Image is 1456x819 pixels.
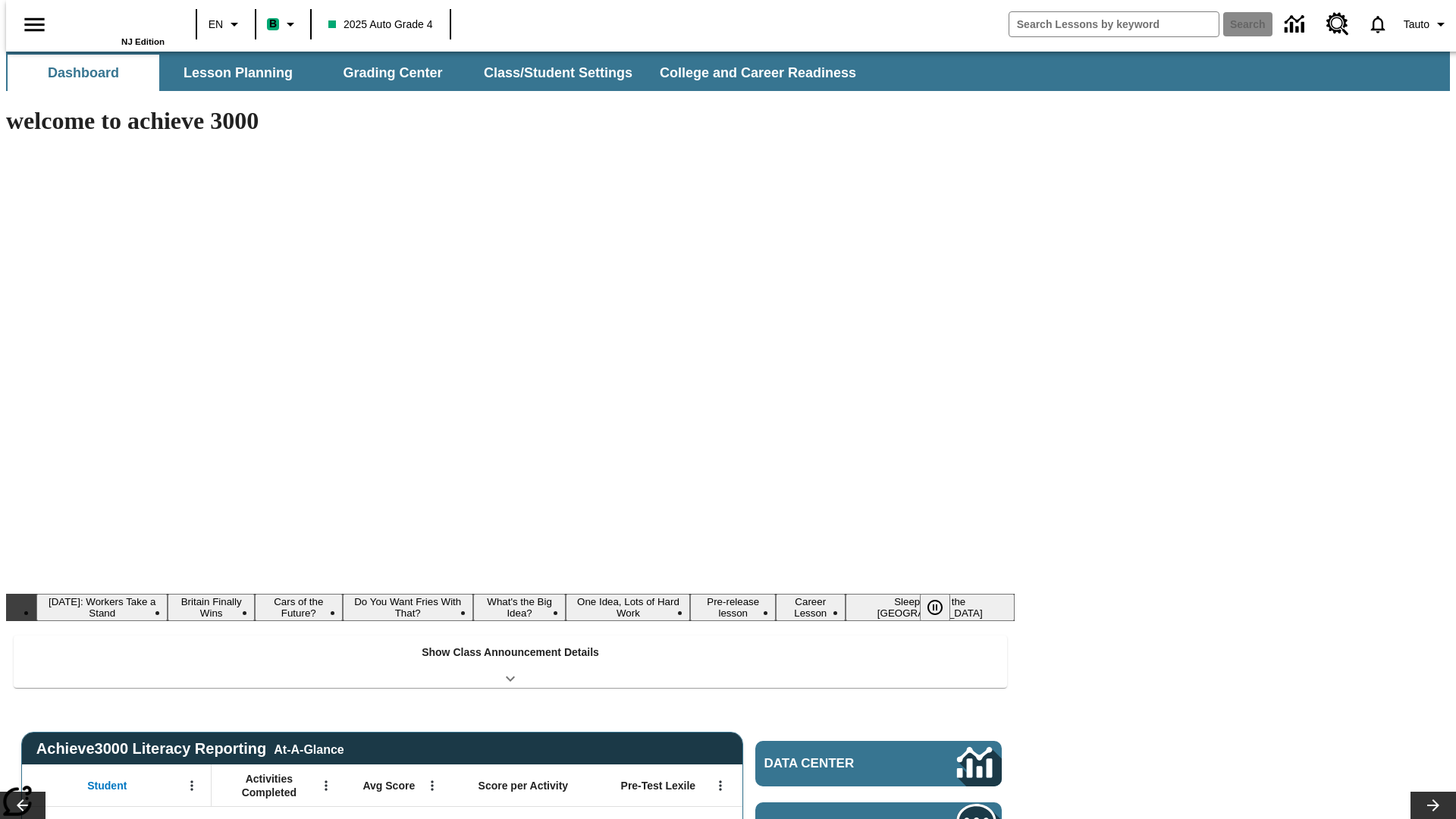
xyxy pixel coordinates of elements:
span: EN [209,17,223,33]
a: Notifications [1358,5,1398,44]
span: Achieve3000 Literacy Reporting [36,740,344,758]
button: Open Menu [421,774,444,797]
button: Slide 9 Sleepless in the Animal Kingdom [846,594,1015,621]
button: Dashboard [8,55,159,91]
div: At-A-Glance [274,740,344,757]
span: Student [87,779,127,792]
div: SubNavbar [6,55,870,91]
button: Language: EN, Select a language [202,11,250,38]
button: Slide 6 One Idea, Lots of Hard Work [566,594,690,621]
button: Slide 4 Do You Want Fries With That? [343,594,473,621]
span: 2025 Auto Grade 4 [328,17,433,33]
div: Pause [920,594,965,621]
div: SubNavbar [6,52,1450,91]
input: search field [1009,12,1219,36]
span: Pre-Test Lexile [621,779,696,792]
button: Slide 2 Britain Finally Wins [168,594,254,621]
button: Open Menu [180,774,203,797]
div: Home [66,5,165,46]
span: Activities Completed [219,772,319,799]
button: Boost Class color is mint green. Change class color [261,11,306,38]
button: Profile/Settings [1398,11,1456,38]
button: Pause [920,594,950,621]
span: Tauto [1404,17,1429,33]
div: Show Class Announcement Details [14,635,1007,688]
span: NJ Edition [121,37,165,46]
h1: welcome to achieve 3000 [6,107,1015,135]
button: Lesson Planning [162,55,314,91]
button: Slide 5 What's the Big Idea? [473,594,566,621]
span: Score per Activity [479,779,569,792]
button: Open Menu [315,774,337,797]
a: Home [66,7,165,37]
button: Open Menu [709,774,732,797]
button: Slide 7 Pre-release lesson [690,594,776,621]
span: Data Center [764,756,906,771]
a: Data Center [1276,4,1317,45]
button: Slide 3 Cars of the Future? [255,594,343,621]
button: Slide 8 Career Lesson [776,594,846,621]
span: Avg Score [362,779,415,792]
a: Data Center [755,741,1002,786]
button: Class/Student Settings [472,55,645,91]
p: Show Class Announcement Details [422,645,599,661]
button: Grading Center [317,55,469,91]
a: Resource Center, Will open in new tab [1317,4,1358,45]
button: Open side menu [12,2,57,47]
button: Slide 1 Labor Day: Workers Take a Stand [36,594,168,621]
button: Lesson carousel, Next [1410,792,1456,819]
button: College and Career Readiness [648,55,868,91]
span: B [269,14,277,33]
